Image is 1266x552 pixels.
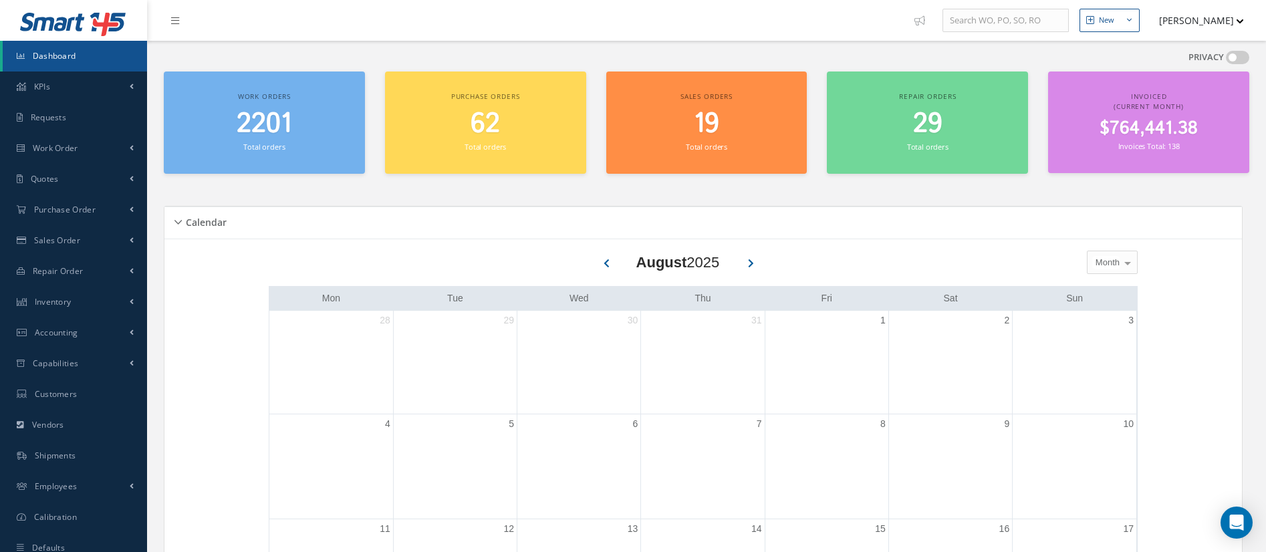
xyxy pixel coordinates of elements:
span: Accounting [35,327,78,338]
td: August 1, 2025 [765,311,888,414]
a: August 6, 2025 [630,414,641,434]
h5: Calendar [182,213,227,229]
label: PRIVACY [1188,51,1224,64]
a: Invoiced (Current Month) $764,441.38 Invoices Total: 138 [1048,72,1249,173]
span: $764,441.38 [1100,116,1198,142]
span: Quotes [31,173,59,184]
a: Purchase orders 62 Total orders [385,72,586,174]
span: Sales orders [680,92,733,101]
small: Invoices Total: 138 [1118,141,1180,151]
span: 29 [913,105,942,143]
td: August 3, 2025 [1013,311,1136,414]
a: Repair orders 29 Total orders [827,72,1028,174]
span: Repair Order [33,265,84,277]
button: [PERSON_NAME] [1146,7,1244,33]
td: August 9, 2025 [888,414,1012,519]
b: August [636,254,687,271]
span: Month [1092,256,1120,269]
span: 62 [471,105,500,143]
a: Wednesday [567,290,592,307]
div: Open Intercom Messenger [1221,507,1253,539]
td: July 28, 2025 [269,311,393,414]
a: Saturday [941,290,961,307]
a: Work orders 2201 Total orders [164,72,365,174]
small: Total orders [243,142,285,152]
span: 2201 [237,105,291,143]
a: Sales orders 19 Total orders [606,72,807,174]
div: New [1099,15,1114,26]
span: Vendors [32,419,64,430]
a: August 13, 2025 [625,519,641,539]
a: August 10, 2025 [1120,414,1136,434]
a: Dashboard [3,41,147,72]
a: August 8, 2025 [878,414,888,434]
input: Search WO, PO, SO, RO [942,9,1069,33]
td: August 4, 2025 [269,414,393,519]
span: Invoiced [1131,92,1167,101]
a: August 7, 2025 [754,414,765,434]
span: Requests [31,112,66,123]
span: Work Order [33,142,78,154]
span: Capabilities [33,358,79,369]
td: August 7, 2025 [641,414,765,519]
a: August 4, 2025 [382,414,393,434]
span: Employees [35,480,78,492]
a: July 31, 2025 [749,311,765,330]
a: Friday [819,290,835,307]
td: August 8, 2025 [765,414,888,519]
td: August 5, 2025 [393,414,517,519]
td: July 30, 2025 [517,311,641,414]
small: Total orders [686,142,727,152]
button: New [1080,9,1140,32]
span: Sales Order [34,235,80,246]
small: Total orders [907,142,948,152]
span: Purchase orders [451,92,520,101]
td: July 31, 2025 [641,311,765,414]
span: 19 [694,105,719,143]
a: July 29, 2025 [501,311,517,330]
td: July 29, 2025 [393,311,517,414]
td: August 6, 2025 [517,414,641,519]
a: August 12, 2025 [501,519,517,539]
a: August 11, 2025 [377,519,393,539]
a: August 2, 2025 [1001,311,1012,330]
td: August 10, 2025 [1013,414,1136,519]
a: August 5, 2025 [506,414,517,434]
span: Customers [35,388,78,400]
span: (Current Month) [1114,102,1184,111]
a: August 15, 2025 [872,519,888,539]
span: Repair orders [899,92,956,101]
a: August 9, 2025 [1001,414,1012,434]
span: Purchase Order [34,204,96,215]
span: Dashboard [33,50,76,61]
a: August 3, 2025 [1126,311,1136,330]
a: August 17, 2025 [1120,519,1136,539]
a: Thursday [692,290,713,307]
a: July 30, 2025 [625,311,641,330]
a: July 28, 2025 [377,311,393,330]
a: August 16, 2025 [997,519,1013,539]
span: Inventory [35,296,72,307]
span: Calibration [34,511,77,523]
span: KPIs [34,81,50,92]
td: August 2, 2025 [888,311,1012,414]
div: 2025 [636,251,720,273]
a: Tuesday [445,290,466,307]
span: Work orders [238,92,291,101]
span: Shipments [35,450,76,461]
small: Total orders [465,142,506,152]
a: Sunday [1063,290,1086,307]
a: August 14, 2025 [749,519,765,539]
a: Monday [320,290,343,307]
a: August 1, 2025 [878,311,888,330]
